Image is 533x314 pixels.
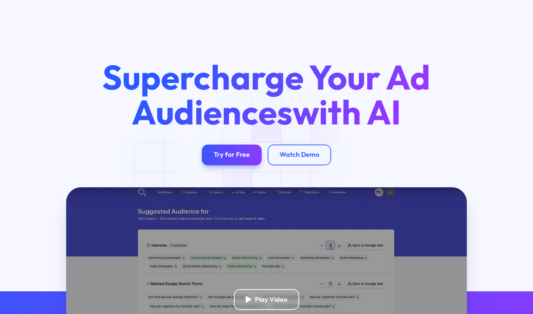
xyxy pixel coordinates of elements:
[88,59,445,130] h1: Supercharge Your Ad Audiences
[280,150,319,159] div: Watch Demo
[214,150,250,159] div: Try for Free
[293,90,401,133] span: with AI
[255,295,287,304] div: Play Video
[202,145,262,165] a: Try for Free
